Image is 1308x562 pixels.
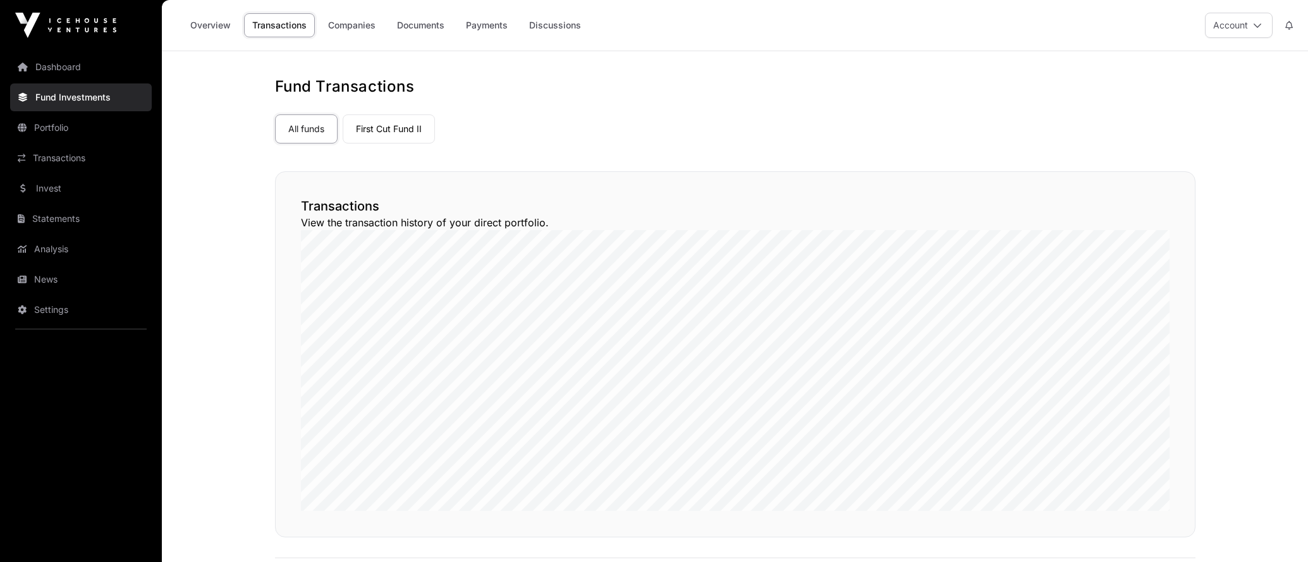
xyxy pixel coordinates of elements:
a: News [10,266,152,293]
img: Icehouse Ventures Logo [15,13,116,38]
a: Settings [10,296,152,324]
p: View the transaction history of your direct portfolio. [301,215,1170,230]
a: Analysis [10,235,152,263]
a: Statements [10,205,152,233]
a: Transactions [10,144,152,172]
a: Invest [10,174,152,202]
a: All funds [275,114,338,144]
a: Dashboard [10,53,152,81]
a: First Cut Fund II [343,114,435,144]
a: Discussions [521,13,589,37]
a: Documents [389,13,453,37]
button: Account [1205,13,1273,38]
h2: Transactions [301,197,1170,215]
iframe: Chat Widget [1245,501,1308,562]
a: Companies [320,13,384,37]
a: Fund Investments [10,83,152,111]
a: Portfolio [10,114,152,142]
a: Transactions [244,13,315,37]
h1: Fund Transactions [275,76,1195,97]
a: Overview [182,13,239,37]
a: Payments [458,13,516,37]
